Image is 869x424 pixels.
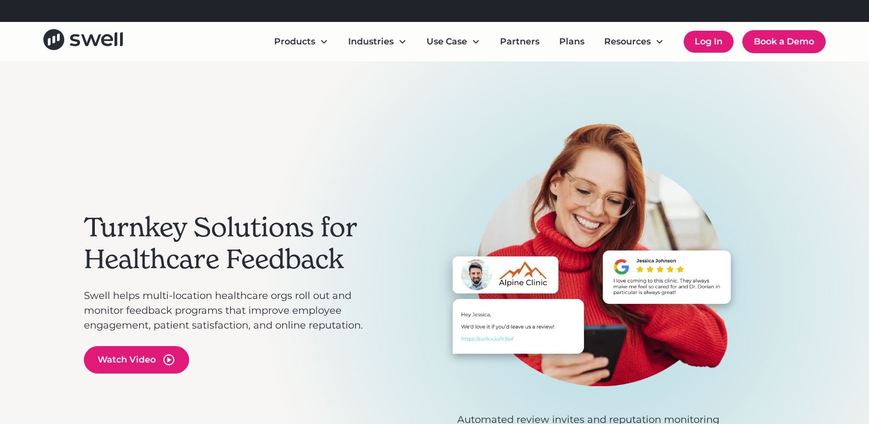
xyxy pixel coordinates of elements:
[418,31,489,53] div: Use Case
[339,31,416,53] div: Industries
[98,353,156,366] div: Watch Video
[427,35,467,48] div: Use Case
[814,371,869,424] iframe: Chat Widget
[43,29,123,54] a: home
[265,31,337,53] div: Products
[604,35,651,48] div: Resources
[742,30,826,53] a: Book a Demo
[84,212,380,275] h2: Turnkey Solutions for Healthcare Feedback
[84,289,380,333] p: Swell helps multi-location healthcare orgs roll out and monitor feedback programs that improve em...
[491,31,548,53] a: Partners
[684,31,734,53] a: Log In
[274,35,315,48] div: Products
[348,35,394,48] div: Industries
[595,31,673,53] div: Resources
[84,346,189,374] a: open lightbox
[550,31,593,53] a: Plans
